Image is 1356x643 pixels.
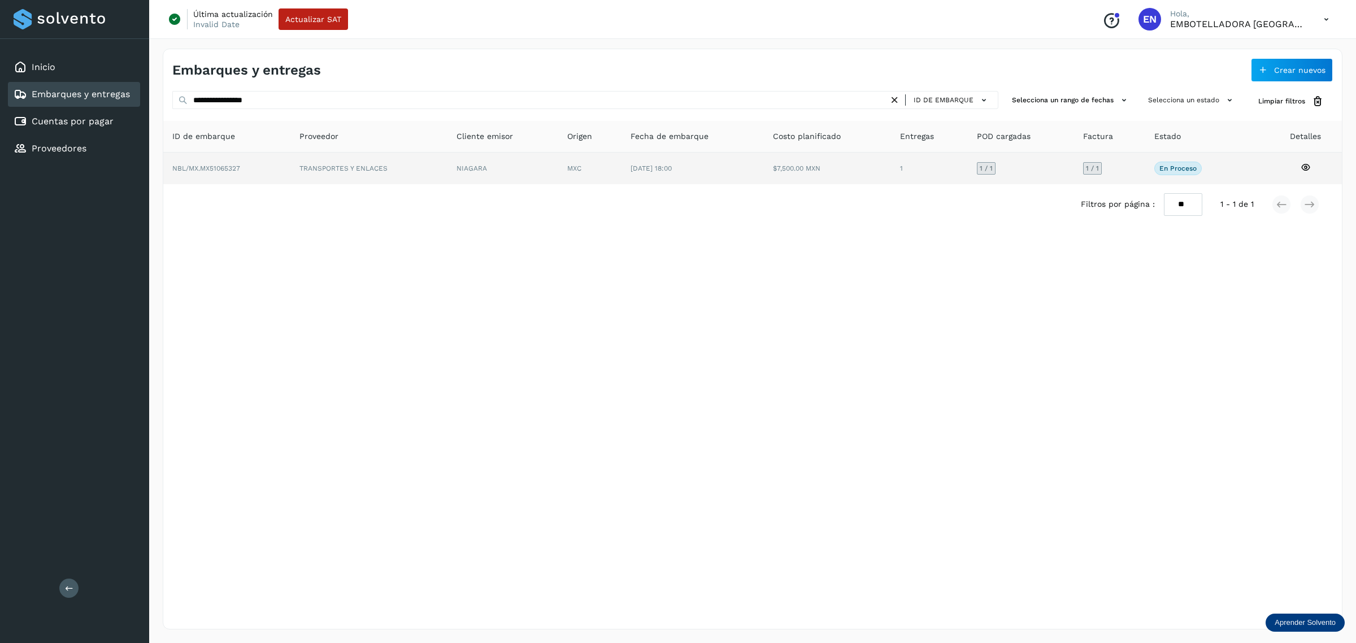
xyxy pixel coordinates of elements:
[1274,66,1325,74] span: Crear nuevos
[172,62,321,79] h4: Embarques y entregas
[8,136,140,161] div: Proveedores
[1275,618,1336,627] p: Aprender Solvento
[447,153,558,184] td: NIAGARA
[8,55,140,80] div: Inicio
[914,95,973,105] span: ID de embarque
[1220,198,1254,210] span: 1 - 1 de 1
[193,9,273,19] p: Última actualización
[631,131,709,142] span: Fecha de embarque
[1170,9,1306,19] p: Hola,
[1170,19,1306,29] p: EMBOTELLADORA NIAGARA DE MEXICO
[172,164,240,172] span: NBL/MX.MX51065327
[285,15,341,23] span: Actualizar SAT
[1159,164,1197,172] p: En proceso
[279,8,348,30] button: Actualizar SAT
[977,131,1031,142] span: POD cargadas
[1144,91,1240,110] button: Selecciona un estado
[1290,131,1321,142] span: Detalles
[32,143,86,154] a: Proveedores
[193,19,240,29] p: Invalid Date
[980,165,993,172] span: 1 / 1
[558,153,622,184] td: MXC
[32,89,130,99] a: Embarques y entregas
[32,116,114,127] a: Cuentas por pagar
[1251,58,1333,82] button: Crear nuevos
[1081,198,1155,210] span: Filtros por página :
[1086,165,1099,172] span: 1 / 1
[172,131,235,142] span: ID de embarque
[764,153,891,184] td: $7,500.00 MXN
[1007,91,1135,110] button: Selecciona un rango de fechas
[8,82,140,107] div: Embarques y entregas
[1258,96,1305,106] span: Limpiar filtros
[891,153,968,184] td: 1
[299,131,338,142] span: Proveedor
[773,131,841,142] span: Costo planificado
[631,164,672,172] span: [DATE] 18:00
[1249,91,1333,112] button: Limpiar filtros
[1083,131,1113,142] span: Factura
[910,92,993,108] button: ID de embarque
[900,131,934,142] span: Entregas
[457,131,513,142] span: Cliente emisor
[290,153,447,184] td: TRANSPORTES Y ENLACES
[1266,614,1345,632] div: Aprender Solvento
[8,109,140,134] div: Cuentas por pagar
[32,62,55,72] a: Inicio
[1154,131,1181,142] span: Estado
[567,131,592,142] span: Origen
